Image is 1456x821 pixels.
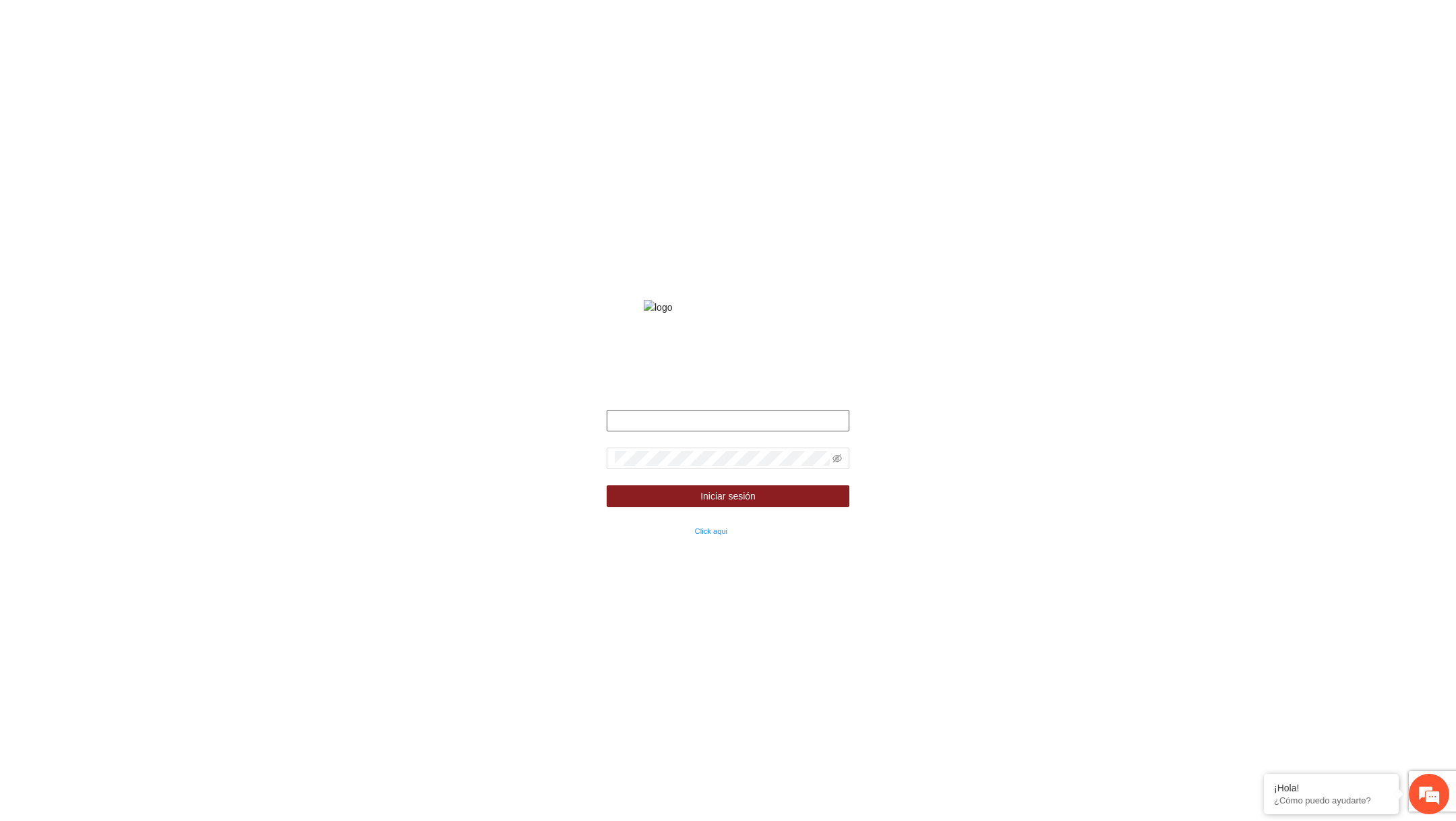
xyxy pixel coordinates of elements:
[702,388,753,398] strong: Bienvenido
[1274,795,1389,805] p: ¿Cómo puedo ayudarte?
[700,489,756,504] span: Iniciar sesión
[695,527,728,535] a: Click aqui
[832,454,842,463] span: eye-invisible
[595,334,861,374] strong: Fondo de financiamiento de proyectos para la prevención y fortalecimiento de instituciones de seg...
[1274,783,1389,793] div: ¡Hola!
[607,485,849,507] button: Iniciar sesión
[607,527,727,535] small: ¿Olvidaste tu contraseña?
[644,300,812,315] img: logo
